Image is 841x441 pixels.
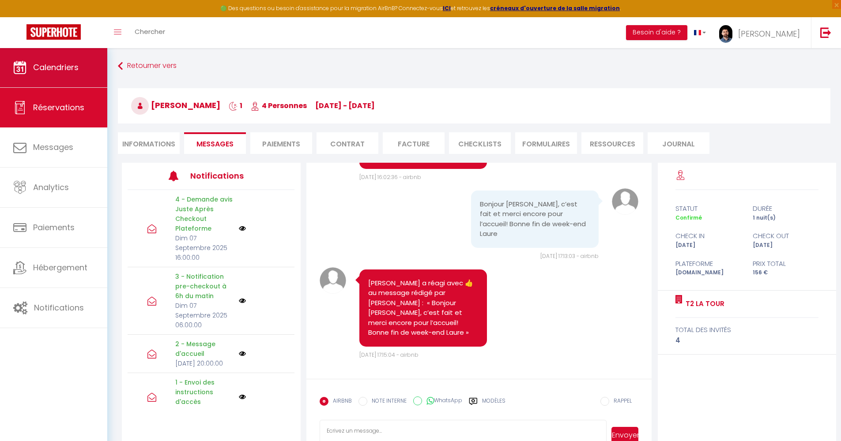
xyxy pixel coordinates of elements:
p: 1 - Envoi des instructions d'accès [175,377,233,407]
span: Réservations [33,102,84,113]
p: [DATE] 20:00:00 [175,359,233,368]
button: Ouvrir le widget de chat LiveChat [7,4,34,30]
a: ICI [443,4,451,12]
div: total des invités [675,325,818,335]
span: [PERSON_NAME] [738,28,800,39]
span: Notifications [34,302,84,313]
span: Confirmé [675,214,702,221]
li: Facture [383,132,445,154]
span: Calendriers [33,62,79,73]
pre: [PERSON_NAME] a réagi avec 👍 au message rédigé par [PERSON_NAME] : « Bonjour [PERSON_NAME], c’est... [368,278,478,338]
div: statut [670,203,747,214]
span: Messages [196,139,234,149]
img: ... [719,25,732,43]
li: Contrat [317,132,378,154]
span: Paiements [33,222,75,233]
span: Hébergement [33,262,87,273]
div: Plateforme [670,258,747,269]
li: FORMULAIRES [515,132,577,154]
button: Besoin d'aide ? [626,25,687,40]
p: 3 - Notification pre-checkout à 6h du matin [175,272,233,301]
div: [DATE] [670,241,747,250]
label: NOTE INTERNE [367,397,407,407]
label: RAPPEL [609,397,632,407]
iframe: Chat [803,401,834,434]
li: Informations [118,132,180,154]
li: Ressources [581,132,643,154]
img: avatar.png [320,267,346,294]
label: WhatsApp [422,396,462,406]
a: créneaux d'ouverture de la salle migration [490,4,620,12]
pre: Bonjour [PERSON_NAME], c’est fait et merci encore pour l’accueil! Bonne fin de week-end Laure [480,199,590,239]
div: durée [747,203,824,214]
span: 1 [229,101,242,111]
li: Paiements [250,132,312,154]
p: Dim 07 Septembre 2025 16:00:00 [175,233,233,262]
img: NO IMAGE [239,225,246,232]
a: T2 LA TOUR [683,299,724,309]
img: logout [820,27,831,38]
h3: Notifications [190,166,260,186]
span: [DATE] 17:15:04 - airbnb [359,351,419,359]
span: [DATE] 16:02:36 - airbnb [359,173,421,181]
span: 4 Personnes [251,101,307,111]
a: ... [PERSON_NAME] [713,17,811,48]
span: [DATE] 17:13:03 - airbnb [540,252,599,260]
img: avatar.png [612,188,638,215]
span: Analytics [33,182,69,193]
label: Modèles [482,397,505,412]
div: Prix total [747,258,824,269]
div: check in [670,231,747,241]
li: CHECKLISTS [449,132,511,154]
p: 4 - Demande avis Juste Après Checkout Plateforme [175,194,233,233]
img: NO IMAGE [239,350,246,357]
span: Messages [33,142,73,153]
li: Journal [648,132,709,154]
img: NO IMAGE [239,297,246,304]
a: Retourner vers [118,58,830,74]
img: NO IMAGE [239,393,246,400]
span: [DATE] - [DATE] [315,101,375,111]
div: [DATE] [747,241,824,250]
img: Super Booking [26,24,81,40]
span: [PERSON_NAME] [131,100,220,111]
div: [DOMAIN_NAME] [670,269,747,277]
p: 2 - Message d'accueil [175,339,233,359]
a: Chercher [128,17,172,48]
div: 4 [675,335,818,346]
div: 156 € [747,269,824,277]
label: AIRBNB [328,397,352,407]
p: Dim 07 Septembre 2025 06:00:00 [175,301,233,330]
div: 1 nuit(s) [747,214,824,222]
div: check out [747,231,824,241]
span: Chercher [135,27,165,36]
